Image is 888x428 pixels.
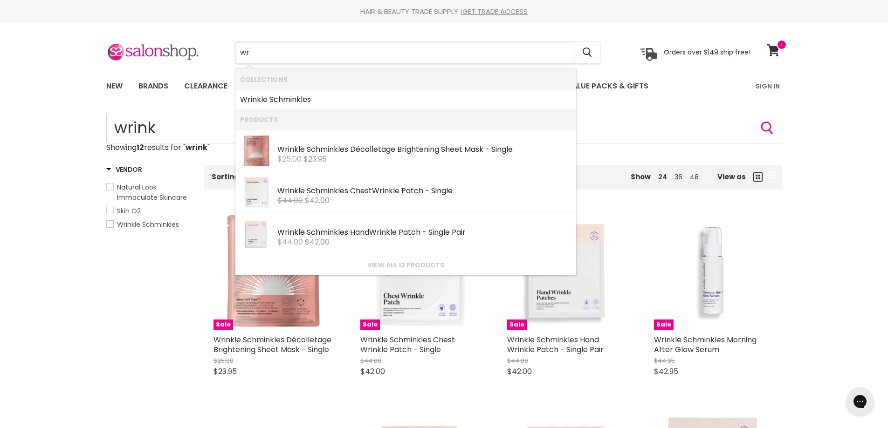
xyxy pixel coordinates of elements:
a: Wrinkle Schminkles Morning After Glow SerumSale [654,211,773,330]
span: $44.00 [507,356,528,365]
a: 48 [690,172,699,182]
a: Wrinkle Schminkles [106,219,193,230]
strong: wrink [186,142,207,153]
a: Brands [131,76,175,96]
a: New [99,76,130,96]
img: Wrinkle Schminkles Décolletage Brightening Sheet Mask - Single [213,211,332,330]
span: Sale [507,319,527,330]
b: Wrink [372,185,393,196]
p: Showing results for " " [106,143,782,152]
a: Natural Look Immaculate Skincare [106,182,193,203]
a: Sign In [750,76,785,96]
a: Wrinkle Schminkles Décolletage Brightening Sheet Mask - Single [213,334,331,355]
span: $42.95 [654,366,678,377]
form: Product [106,113,782,143]
b: Wrink [277,144,298,155]
span: Sale [360,319,380,330]
button: Search [760,121,775,136]
span: View as [717,173,746,181]
img: Wrinkles_Schminkles_Chest_Smoothing_Kit.webp [240,176,273,209]
span: Sale [213,319,233,330]
button: Search [575,42,600,63]
a: Wrinkle Schminkles Chest Wrinkle Patch - Single [360,334,455,355]
a: View all 12 products [240,261,571,269]
img: Wrinkles_Schminkles_InfuseFAST_Decolletage_Sheet_Mask_-_5_Pack.webp [240,135,273,167]
img: WS-Hand-Patch_3000x_bc4cdb63-1b0d-4c7a-baf0-1ebc4b2564db.webp [240,217,273,250]
div: HAIR & BEAUTY TRADE SUPPLY | [95,7,794,16]
input: Search [235,42,575,63]
iframe: Gorgias live chat messenger [841,384,879,419]
span: $42.00 [507,366,532,377]
b: Wrink [369,227,390,238]
span: $42.00 [305,195,330,206]
div: le Schminkles Chest le Patch - Single [277,187,571,197]
span: $23.95 [303,154,327,164]
span: Skin O2 [117,206,141,216]
strong: 12 [137,142,144,153]
a: le Schminkles [240,92,571,107]
span: $42.00 [360,366,385,377]
h3: Vendor [106,165,142,174]
nav: Main [95,73,794,100]
b: Wrink [240,94,261,105]
a: 36 [675,172,682,182]
b: Wrink [277,227,298,238]
li: Collections: Wrinkle Schminkles [235,90,576,109]
a: GET TRADE ACCESS [462,7,528,16]
span: Show [631,172,651,182]
li: Products: Wrinkle Schminkles Chest Wrinkle Patch - Single [235,171,576,213]
li: Products [235,109,576,130]
s: $44.00 [277,237,303,247]
span: $44.00 [360,356,381,365]
li: Collections [235,69,576,90]
span: $25.00 [213,356,234,365]
li: Products: Wrinkle Schminkles Hand Wrinkle Patch - Single Pair [235,213,576,254]
a: Wrinkle Schminkles Décolletage Brightening Sheet Mask - SingleSale [213,211,332,330]
span: Sale [654,319,674,330]
div: le Schminkles Hand le Patch - Single Pair [277,228,571,238]
a: Skin O2 [106,206,193,216]
a: Wrinkle Schminkles Morning After Glow Serum [654,334,757,355]
label: Sorting [212,173,239,181]
span: Natural Look Immaculate Skincare [117,183,187,202]
img: Wrinkle Schminkles Morning After Glow Serum [654,211,773,330]
span: $42.00 [305,237,330,247]
s: $44.00 [277,195,303,206]
li: View All [235,254,576,275]
a: 24 [658,172,667,182]
s: $25.00 [277,154,302,164]
a: Wrinkle Schminkles Hand Wrinkle Patch - Single Pair [507,334,604,355]
input: Search [106,113,782,143]
p: Orders over $149 ship free! [664,48,750,56]
form: Product [235,41,600,64]
span: $44.95 [654,356,675,365]
a: Value Packs & Gifts [560,76,655,96]
a: Clearance [177,76,234,96]
div: le Schminkles Décolletage Brightening Sheet Mask - Single [277,145,571,155]
b: Wrink [277,185,298,196]
ul: Main menu [99,73,703,100]
span: Wrinkle Schminkles [117,220,179,229]
li: Products: Wrinkle Schminkles Décolletage Brightening Sheet Mask - Single [235,130,576,171]
span: $23.95 [213,366,237,377]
